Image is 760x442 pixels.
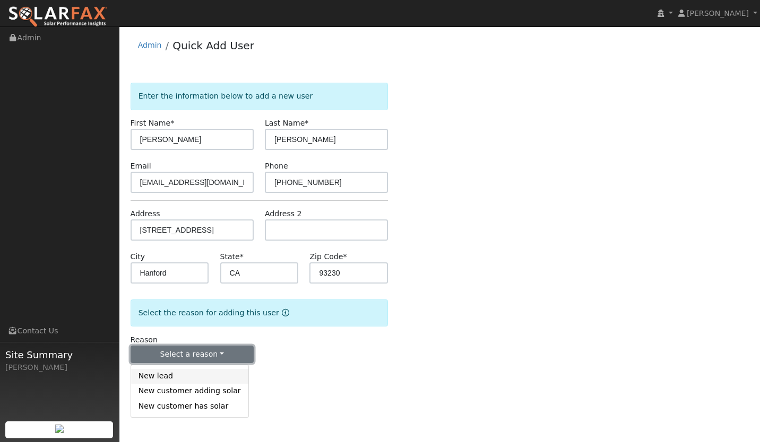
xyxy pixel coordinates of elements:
[131,369,248,384] a: New lead
[131,118,175,129] label: First Name
[8,6,108,28] img: SolarFax
[687,9,749,17] span: [PERSON_NAME]
[131,399,248,413] a: New customer has solar
[265,208,302,219] label: Address 2
[131,251,145,262] label: City
[343,252,347,261] span: Required
[170,119,174,127] span: Required
[131,384,248,399] a: New customer adding solar
[309,251,347,262] label: Zip Code
[55,425,64,433] img: retrieve
[265,118,308,129] label: Last Name
[240,252,244,261] span: Required
[131,299,388,326] div: Select the reason for adding this user
[138,41,162,49] a: Admin
[279,308,289,317] a: Reason for new user
[220,251,244,262] label: State
[131,208,160,219] label: Address
[131,346,254,364] button: Select a reason
[5,348,114,362] span: Site Summary
[172,39,254,52] a: Quick Add User
[265,161,288,172] label: Phone
[5,362,114,373] div: [PERSON_NAME]
[131,83,388,110] div: Enter the information below to add a new user
[131,334,158,346] label: Reason
[305,119,308,127] span: Required
[131,161,151,172] label: Email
